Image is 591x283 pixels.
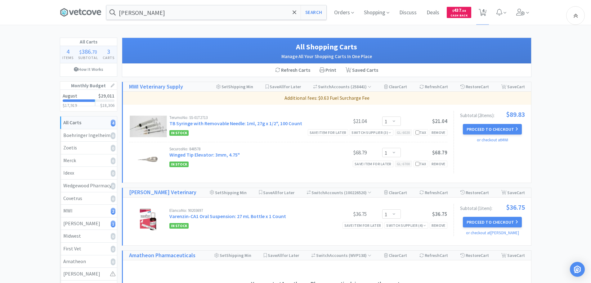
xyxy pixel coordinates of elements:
i: 0 [111,170,115,177]
div: Accounts [311,251,372,260]
span: 18,306 [102,103,114,108]
span: $17,919 [63,103,77,108]
i: 0 [111,195,115,202]
i: 4 [111,120,115,126]
span: 437 [452,7,466,13]
div: Subtotal ( 1 item ): [460,204,525,211]
div: Elanco No: 90203697 [169,208,320,212]
a: or checkout at [PERSON_NAME] [466,230,519,235]
div: Clear [384,82,407,91]
div: Accounts [313,82,372,91]
a: Merck0 [60,154,117,167]
div: Tax [415,161,426,167]
span: Cart [481,253,489,258]
h1: Monthly Budget [60,82,117,90]
div: $68.79 [320,149,367,156]
span: Cart [481,84,489,89]
div: Refresh Carts [271,64,315,77]
h2: August [63,94,77,98]
div: Restore [460,251,489,260]
i: 0 [111,183,115,189]
div: Shipping Min [214,251,251,260]
a: MWI2 [60,205,117,217]
span: 70 [92,49,97,55]
a: How It Works [60,63,117,75]
div: Merck [63,157,114,165]
div: Save [501,188,525,197]
span: Save for Later [268,253,299,258]
div: Save [501,82,525,91]
div: Subtotal ( 2 item s ): [460,111,525,118]
span: ( 100226520 ) [343,190,371,195]
h1: Amatheon Pharmaceuticals [129,251,195,260]
span: All [272,190,277,195]
a: Wedgewood Pharmacy0 [60,180,117,192]
a: Deals [424,10,442,16]
button: Proceed to Checkout [463,124,522,135]
div: Clear [384,188,407,197]
span: $ [79,49,82,55]
span: Cart [440,84,448,89]
div: Zoetis [63,144,114,152]
h4: Carts [101,55,117,61]
a: Midwest0 [60,230,117,243]
span: Cart [399,190,407,195]
a: Amatheon0 [60,255,117,268]
a: August$29,011$17,919$18,306 [60,90,117,111]
span: Cart [517,253,525,258]
a: Idexx0 [60,167,117,180]
span: $36.75 [432,211,447,217]
div: Remove [430,129,447,136]
span: In Stock [169,130,189,136]
a: 4 [476,11,489,16]
a: Covetrus0 [60,192,117,205]
span: . 58 [461,9,466,13]
a: Saved Carts [341,64,383,77]
span: Cart [399,253,407,258]
span: $ [452,9,454,13]
div: Tax [415,130,426,135]
span: $29,011 [98,93,114,99]
span: Cart [481,190,489,195]
h1: All Carts [60,38,117,46]
strong: All Carts [63,119,81,126]
div: First Vet [63,245,114,253]
a: Winged Tip Elevator: 3mm, 4.75" [169,152,240,158]
i: 0 [111,157,115,164]
span: 386 [82,48,91,55]
div: Shipping Min [210,188,247,197]
span: $21.04 [432,118,447,125]
div: . [76,48,101,55]
i: 0 [111,233,115,240]
span: All [279,84,284,89]
span: Switch [318,84,331,89]
a: [PERSON_NAME] [60,268,117,281]
div: Save item for later [308,129,348,136]
span: Cart [399,84,407,89]
div: Idexx [63,169,114,177]
a: [PERSON_NAME]1 [60,217,117,230]
a: TB Syringe with Removable Needle: 1ml, 27g x 1/2", 100 Count [169,120,302,126]
div: Restore [460,188,489,197]
div: Switch Supplier ( 3 ) [351,130,391,135]
span: $89.83 [506,111,525,118]
div: Securos No: 840578 [169,147,320,151]
a: [PERSON_NAME] Veterinary [129,188,196,197]
h4: Subtotal [76,55,101,61]
span: Save for Later [270,84,301,89]
input: Search by item, sku, manufacturer, ingredient, size... [106,5,326,20]
div: Remove [430,161,447,167]
span: Cart [440,190,448,195]
div: GL: 6700 [395,161,412,167]
div: Print [315,64,341,77]
div: $36.75 [320,210,367,218]
div: Midwest [63,232,114,240]
div: Refresh [419,82,448,91]
a: $437.58Cash Back [447,4,471,21]
div: Restore [460,82,489,91]
i: 0 [111,258,115,265]
span: Set [220,253,226,258]
div: Remove [430,222,447,229]
span: All [277,253,282,258]
span: Cart [517,190,525,195]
